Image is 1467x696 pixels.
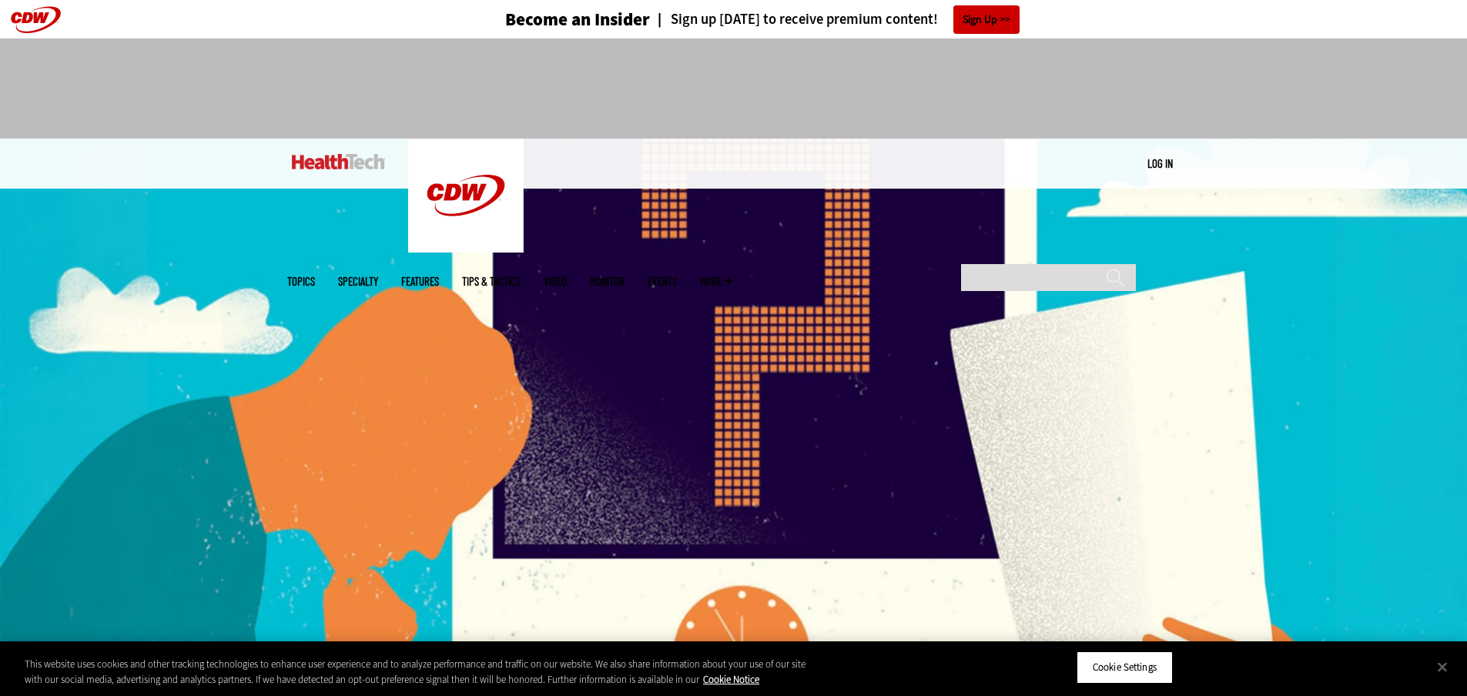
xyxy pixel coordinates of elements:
[650,12,938,27] a: Sign up [DATE] to receive premium content!
[590,276,625,287] a: MonITor
[544,276,567,287] a: Video
[703,673,759,686] a: More information about your privacy
[505,11,650,28] h3: Become an Insider
[447,11,650,28] a: Become an Insider
[408,240,524,256] a: CDW
[25,657,807,687] div: This website uses cookies and other tracking technologies to enhance user experience and to analy...
[1425,650,1459,684] button: Close
[1077,651,1173,684] button: Cookie Settings
[1147,156,1173,170] a: Log in
[401,276,439,287] a: Features
[700,276,732,287] span: More
[1147,156,1173,172] div: User menu
[292,154,385,169] img: Home
[462,276,521,287] a: Tips & Tactics
[454,54,1014,123] iframe: advertisement
[648,276,677,287] a: Events
[338,276,378,287] span: Specialty
[953,5,1020,34] a: Sign Up
[408,139,524,253] img: Home
[287,276,315,287] span: Topics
